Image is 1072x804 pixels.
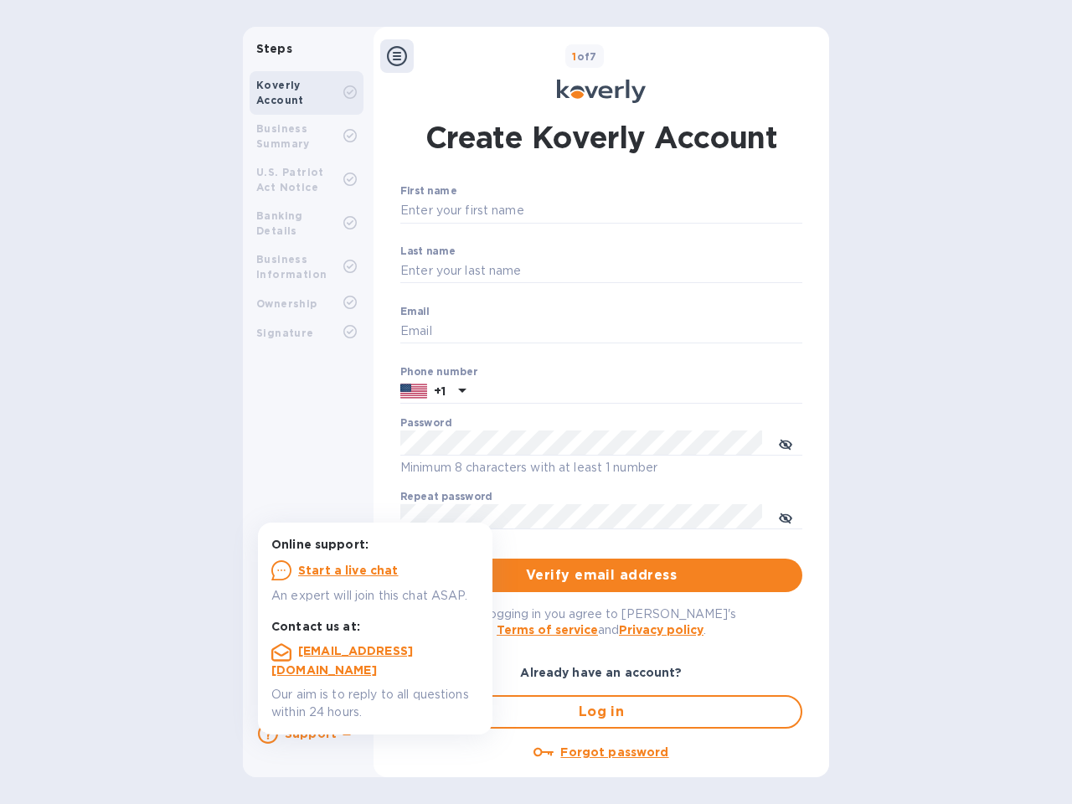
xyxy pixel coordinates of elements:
[256,253,327,281] b: Business Information
[256,209,303,237] b: Banking Details
[400,695,802,729] button: Log in
[256,166,324,193] b: U.S. Patriot Act Notice
[256,327,314,339] b: Signature
[400,492,492,502] label: Repeat password
[400,198,802,224] input: Enter your first name
[425,116,778,158] h1: Create Koverly Account
[769,426,802,460] button: toggle password visibility
[619,623,703,636] a: Privacy policy
[560,745,668,759] u: Forgot password
[415,702,787,722] span: Log in
[414,565,789,585] span: Verify email address
[400,382,427,400] img: US
[434,383,446,399] p: +1
[400,419,451,429] label: Password
[400,246,456,256] label: Last name
[400,559,802,592] button: Verify email address
[256,122,310,150] b: Business Summary
[400,259,802,284] input: Enter your last name
[298,564,399,577] u: Start a live chat
[520,666,682,679] b: Already have an account?
[497,623,598,636] a: Terms of service
[400,458,802,477] p: Minimum 8 characters with at least 1 number
[256,297,317,310] b: Ownership
[572,50,597,63] b: of 7
[400,187,456,197] label: First name
[400,319,802,344] input: Email
[769,500,802,533] button: toggle password visibility
[400,367,477,377] label: Phone number
[285,727,337,740] b: Support
[256,79,304,106] b: Koverly Account
[400,307,430,317] label: Email
[271,644,413,677] a: [EMAIL_ADDRESS][DOMAIN_NAME]
[467,607,736,636] span: By logging in you agree to [PERSON_NAME]'s and .
[271,538,368,551] b: Online support:
[271,686,479,721] p: Our aim is to reply to all questions within 24 hours.
[271,620,360,633] b: Contact us at:
[271,587,479,605] p: An expert will join this chat ASAP.
[256,42,292,55] b: Steps
[572,50,576,63] span: 1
